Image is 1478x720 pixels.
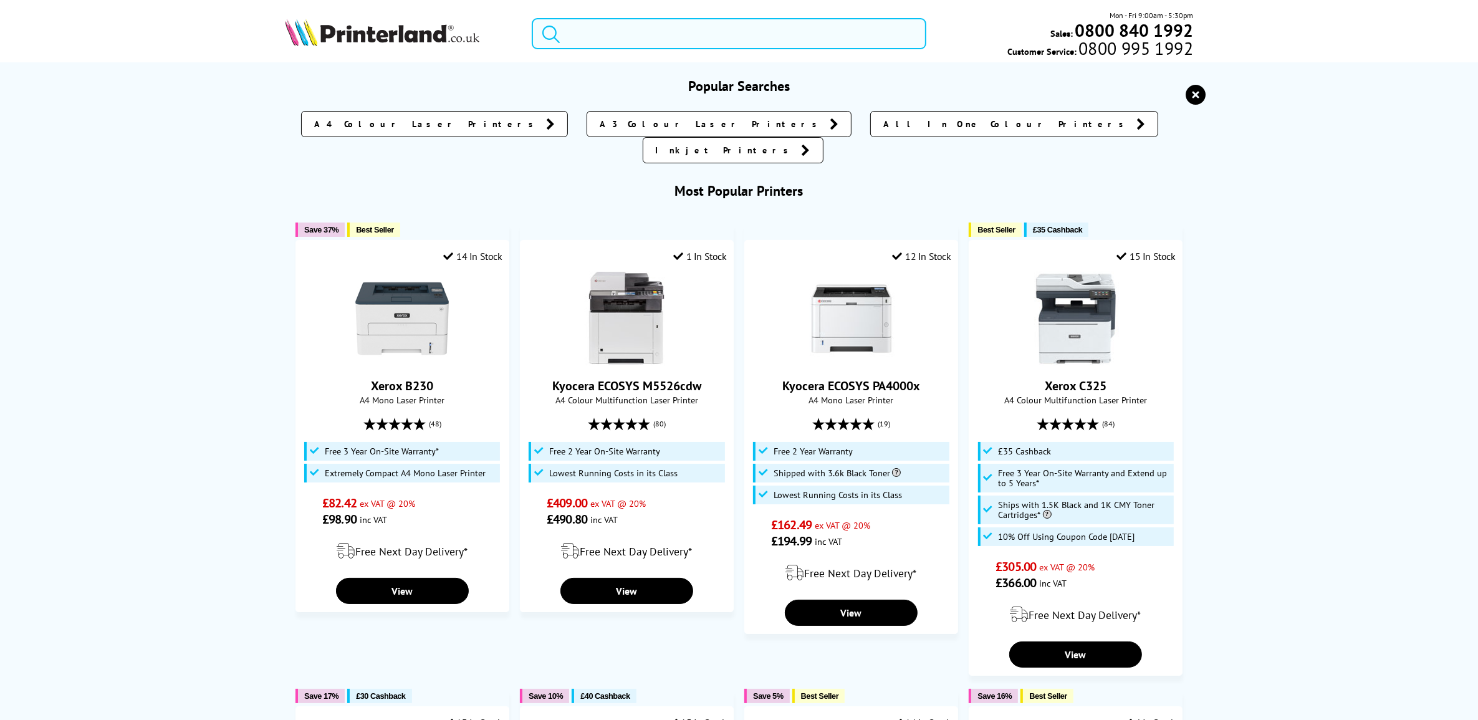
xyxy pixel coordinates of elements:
[347,223,400,237] button: Best Seller
[1029,272,1123,365] img: Xerox C325
[782,378,920,394] a: Kyocera ECOSYS PA4000x
[771,517,812,533] span: £162.49
[322,495,357,511] span: £82.42
[673,250,727,262] div: 1 In Stock
[878,412,890,436] span: (19)
[1033,225,1082,234] span: £35 Cashback
[295,689,345,703] button: Save 17%
[549,468,678,478] span: Lowest Running Costs in its Class
[744,689,789,703] button: Save 5%
[996,559,1036,575] span: £305.00
[976,394,1176,406] span: A4 Colour Multifunction Laser Printer
[600,118,823,130] span: A3 Colour Laser Printers
[801,691,839,701] span: Best Seller
[322,511,357,527] span: £98.90
[355,355,449,368] a: Xerox B230
[1117,250,1176,262] div: 15 In Stock
[580,272,673,365] img: Kyocera ECOSYS M5526cdw
[302,534,502,569] div: modal_delivery
[529,691,563,701] span: Save 10%
[580,691,630,701] span: £40 Cashback
[785,600,917,626] a: View
[371,378,433,394] a: Xerox B230
[590,497,646,509] span: ex VAT @ 20%
[285,19,517,49] a: Printerland Logo
[336,578,468,604] a: View
[302,394,502,406] span: A4 Mono Laser Printer
[1020,689,1073,703] button: Best Seller
[643,137,823,163] a: Inkjet Printers
[1007,42,1193,57] span: Customer Service:
[347,689,411,703] button: £30 Cashback
[552,378,701,394] a: Kyocera ECOSYS M5526cdw
[295,223,345,237] button: Save 37%
[1024,223,1088,237] button: £35 Cashback
[587,111,852,137] a: A3 Colour Laser Printers
[771,533,812,549] span: £194.99
[805,355,898,368] a: Kyocera ECOSYS PA4000x
[356,691,405,701] span: £30 Cashback
[996,575,1036,591] span: £366.00
[356,225,394,234] span: Best Seller
[1029,355,1123,368] a: Xerox C325
[1045,378,1106,394] a: Xerox C325
[653,412,666,436] span: (80)
[325,446,439,456] span: Free 3 Year On-Site Warranty*
[1073,24,1193,36] a: 0800 840 1992
[815,535,842,547] span: inc VAT
[1110,9,1193,21] span: Mon - Fri 9:00am - 5:30pm
[751,394,951,406] span: A4 Mono Laser Printer
[360,514,387,526] span: inc VAT
[304,225,338,234] span: Save 37%
[360,497,415,509] span: ex VAT @ 20%
[656,144,795,156] span: Inkjet Printers
[753,691,783,701] span: Save 5%
[1009,641,1141,668] a: View
[532,18,926,49] input: Search product or brand
[969,689,1018,703] button: Save 16%
[549,446,660,456] span: Free 2 Year On-Site Warranty
[805,272,898,365] img: Kyocera ECOSYS PA4000x
[792,689,845,703] button: Best Seller
[325,468,486,478] span: Extremely Compact A4 Mono Laser Printer
[314,118,540,130] span: A4 Colour Laser Printers
[547,511,587,527] span: £490.80
[355,272,449,365] img: Xerox B230
[976,597,1176,632] div: modal_delivery
[1077,42,1193,54] span: 0800 995 1992
[893,250,951,262] div: 12 In Stock
[774,446,853,456] span: Free 2 Year Warranty
[1039,577,1067,589] span: inc VAT
[443,250,502,262] div: 14 In Stock
[429,412,441,436] span: (48)
[1050,27,1073,39] span: Sales:
[883,118,1130,130] span: All In One Colour Printers
[1075,19,1193,42] b: 0800 840 1992
[977,691,1012,701] span: Save 16%
[285,77,1194,95] h3: Popular Searches
[751,555,951,590] div: modal_delivery
[999,500,1171,520] span: Ships with 1.5K Black and 1K CMY Toner Cartridges*
[580,355,673,368] a: Kyocera ECOSYS M5526cdw
[590,514,618,526] span: inc VAT
[527,534,727,569] div: modal_delivery
[870,111,1158,137] a: All In One Colour Printers
[547,495,587,511] span: £409.00
[815,519,870,531] span: ex VAT @ 20%
[1029,691,1067,701] span: Best Seller
[1039,561,1095,573] span: ex VAT @ 20%
[774,490,902,500] span: Lowest Running Costs in its Class
[527,394,727,406] span: A4 Colour Multifunction Laser Printer
[999,446,1052,456] span: £35 Cashback
[301,111,568,137] a: A4 Colour Laser Printers
[304,691,338,701] span: Save 17%
[999,532,1135,542] span: 10% Off Using Coupon Code [DATE]
[285,19,479,46] img: Printerland Logo
[774,468,901,478] span: Shipped with 3.6k Black Toner
[977,225,1015,234] span: Best Seller
[1102,412,1115,436] span: (84)
[572,689,636,703] button: £40 Cashback
[969,223,1022,237] button: Best Seller
[285,182,1194,199] h3: Most Popular Printers
[520,689,569,703] button: Save 10%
